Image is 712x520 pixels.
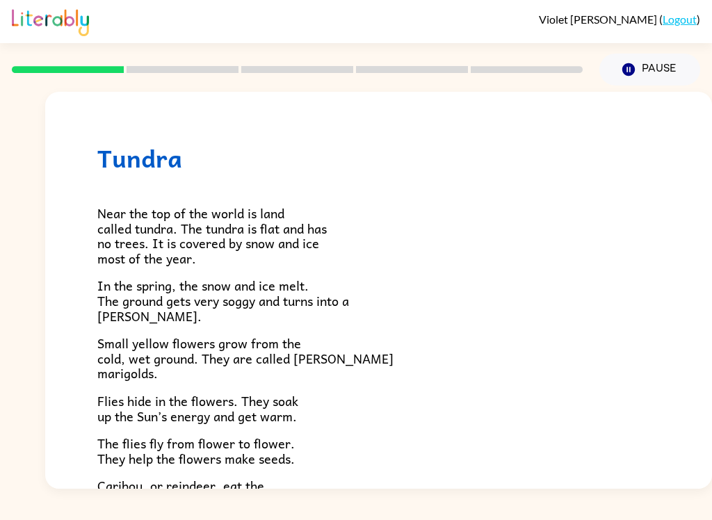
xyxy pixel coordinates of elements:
[97,203,327,268] span: Near the top of the world is land called tundra. The tundra is flat and has no trees. It is cover...
[97,433,295,469] span: The flies fly from flower to flower. They help the flowers make seeds.
[663,13,697,26] a: Logout
[599,54,700,86] button: Pause
[97,275,349,325] span: In the spring, the snow and ice melt. The ground gets very soggy and turns into a [PERSON_NAME].
[539,13,659,26] span: Violet [PERSON_NAME]
[12,6,89,36] img: Literably
[97,144,660,172] h1: Tundra
[97,391,298,426] span: Flies hide in the flowers. They soak up the Sun’s energy and get warm.
[539,13,700,26] div: ( )
[97,333,394,383] span: Small yellow flowers grow from the cold, wet ground. They are called [PERSON_NAME] marigolds.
